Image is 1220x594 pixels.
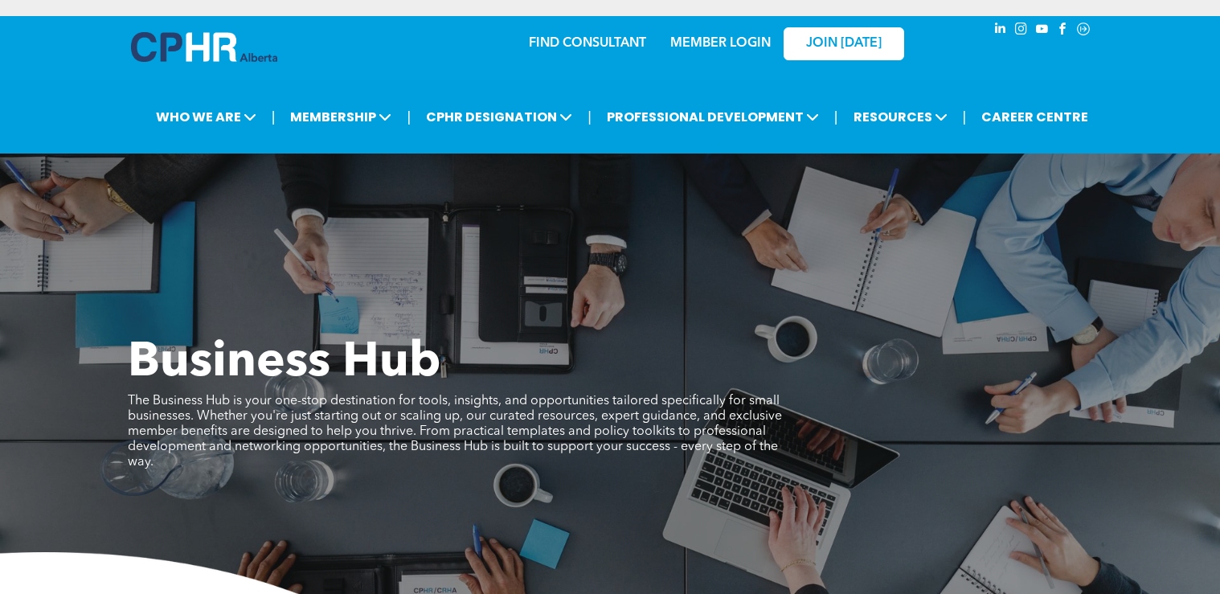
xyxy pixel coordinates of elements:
a: instagram [1012,20,1030,42]
span: RESOURCES [849,102,952,132]
li: | [963,100,967,133]
span: PROFESSIONAL DEVELOPMENT [602,102,824,132]
a: FIND CONSULTANT [529,37,646,50]
span: MEMBERSHIP [285,102,396,132]
a: CAREER CENTRE [976,102,1093,132]
span: The Business Hub is your one-stop destination for tools, insights, and opportunities tailored spe... [128,395,782,469]
span: JOIN [DATE] [806,36,882,51]
span: Business Hub [128,339,441,387]
span: CPHR DESIGNATION [421,102,577,132]
a: MEMBER LOGIN [670,37,771,50]
a: JOIN [DATE] [784,27,904,60]
li: | [587,100,592,133]
a: youtube [1033,20,1050,42]
li: | [407,100,411,133]
span: WHO WE ARE [151,102,261,132]
img: A blue and white logo for cp alberta [131,32,277,62]
a: linkedin [991,20,1009,42]
li: | [834,100,838,133]
li: | [272,100,276,133]
a: Social network [1075,20,1092,42]
a: facebook [1054,20,1071,42]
